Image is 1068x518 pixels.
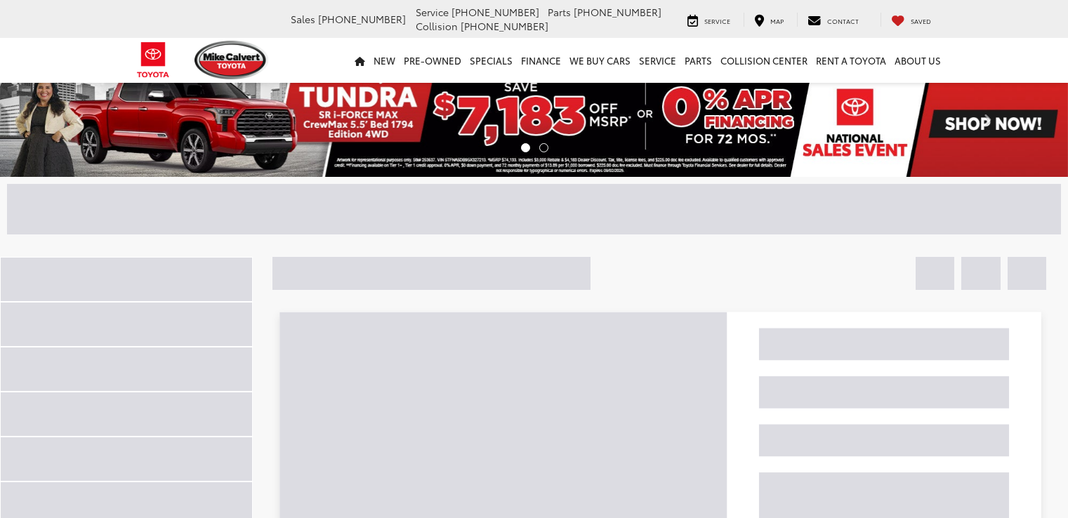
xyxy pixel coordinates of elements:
[548,5,571,19] span: Parts
[574,5,661,19] span: [PHONE_NUMBER]
[461,19,548,33] span: [PHONE_NUMBER]
[812,38,890,83] a: Rent a Toyota
[680,38,716,83] a: Parts
[517,38,565,83] a: Finance
[827,16,859,25] span: Contact
[451,5,539,19] span: [PHONE_NUMBER]
[350,38,369,83] a: Home
[195,41,269,79] img: Mike Calvert Toyota
[416,5,449,19] span: Service
[744,13,794,27] a: Map
[797,13,869,27] a: Contact
[369,38,400,83] a: New
[677,13,741,27] a: Service
[890,38,945,83] a: About Us
[704,16,730,25] span: Service
[911,16,931,25] span: Saved
[127,37,180,83] img: Toyota
[635,38,680,83] a: Service
[400,38,466,83] a: Pre-Owned
[716,38,812,83] a: Collision Center
[318,12,406,26] span: [PHONE_NUMBER]
[770,16,784,25] span: Map
[291,12,315,26] span: Sales
[416,19,458,33] span: Collision
[466,38,517,83] a: Specials
[565,38,635,83] a: WE BUY CARS
[881,13,942,27] a: My Saved Vehicles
